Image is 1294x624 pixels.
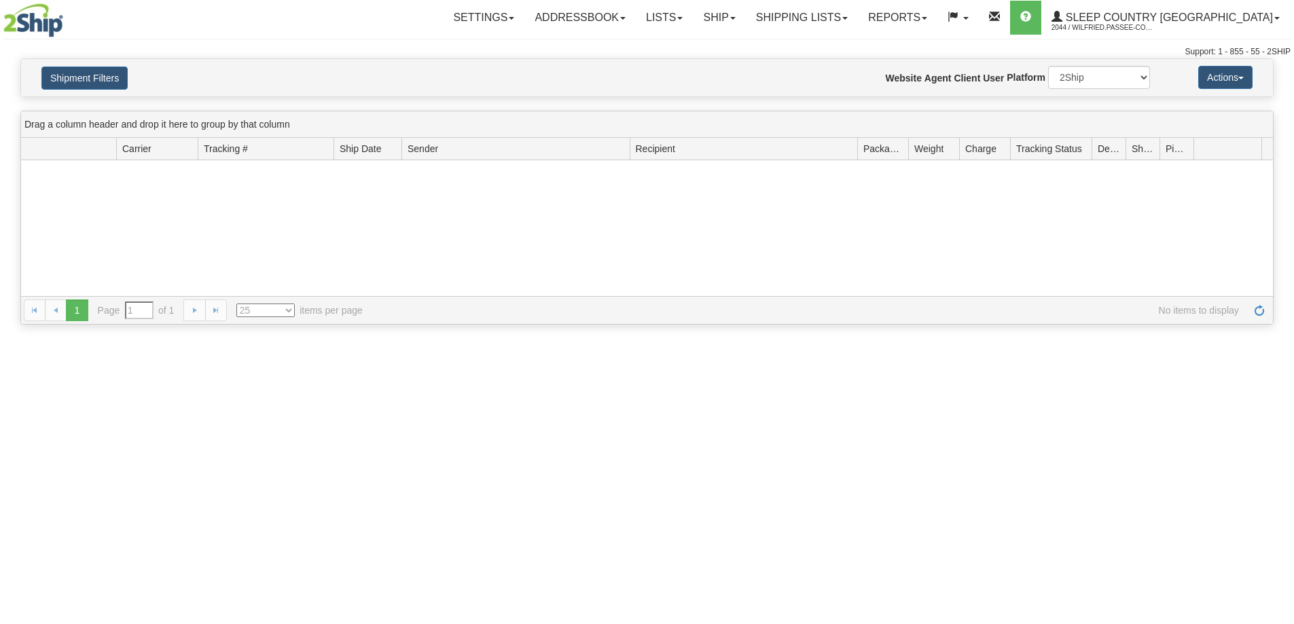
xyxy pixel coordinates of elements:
[1098,142,1120,155] span: Delivery Status
[858,1,937,35] a: Reports
[1062,12,1273,23] span: Sleep Country [GEOGRAPHIC_DATA]
[693,1,745,35] a: Ship
[914,142,943,155] span: Weight
[408,142,438,155] span: Sender
[3,46,1291,58] div: Support: 1 - 855 - 55 - 2SHIP
[954,71,980,85] label: Client
[965,142,996,155] span: Charge
[886,71,922,85] label: Website
[204,142,248,155] span: Tracking #
[122,142,151,155] span: Carrier
[1041,1,1290,35] a: Sleep Country [GEOGRAPHIC_DATA] 2044 / Wilfried.Passee-Coutrin
[1166,142,1188,155] span: Pickup Status
[340,142,381,155] span: Ship Date
[524,1,636,35] a: Addressbook
[41,67,128,90] button: Shipment Filters
[3,3,63,37] img: logo2044.jpg
[636,1,693,35] a: Lists
[21,111,1273,138] div: grid grouping header
[443,1,524,35] a: Settings
[66,299,88,321] span: 1
[1016,142,1082,155] span: Tracking Status
[1007,71,1045,84] label: Platform
[382,304,1239,317] span: No items to display
[1248,299,1270,321] a: Refresh
[636,142,675,155] span: Recipient
[924,71,952,85] label: Agent
[236,304,363,317] span: items per page
[98,301,175,319] span: Page of 1
[983,71,1004,85] label: User
[1198,66,1253,89] button: Actions
[863,142,903,155] span: Packages
[1132,142,1154,155] span: Shipment Issues
[1052,21,1153,35] span: 2044 / Wilfried.Passee-Coutrin
[746,1,858,35] a: Shipping lists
